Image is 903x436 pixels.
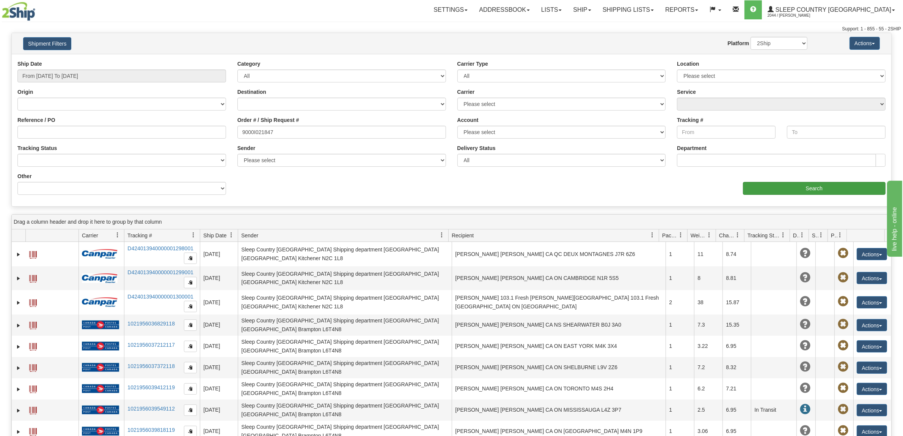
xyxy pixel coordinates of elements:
[127,294,193,300] a: D424013940000001300001
[238,314,452,336] td: Sleep Country [GEOGRAPHIC_DATA] Shipping department [GEOGRAPHIC_DATA] [GEOGRAPHIC_DATA] Brampton ...
[82,320,119,330] img: 20 - Canada Post
[800,425,810,436] span: Unknown
[694,266,722,291] td: 8
[127,245,193,251] a: D424013940000001298001
[15,251,22,258] a: Expand
[838,404,848,415] span: Pickup Not Assigned
[200,242,238,266] td: [DATE]
[800,248,810,259] span: Unknown
[722,314,751,336] td: 15.35
[12,215,891,229] div: grid grouping header
[694,242,722,266] td: 11
[722,242,751,266] td: 8.74
[793,232,799,239] span: Delivery Status
[452,242,666,266] td: [PERSON_NAME] [PERSON_NAME] CA QC DEUX MONTAGNES J7R 6Z6
[111,229,124,242] a: Carrier filter column settings
[722,400,751,421] td: 6.95
[29,272,37,284] a: Label
[15,275,22,282] a: Expand
[127,363,175,369] a: 1021956037372118
[666,314,694,336] td: 1
[796,229,809,242] a: Delivery Status filter column settings
[646,229,659,242] a: Recipient filter column settings
[677,126,776,139] input: From
[677,88,696,96] label: Service
[597,0,660,19] a: Shipping lists
[82,384,119,393] img: 20 - Canada Post
[15,428,22,436] a: Expand
[187,229,200,242] a: Tracking # filter column settings
[800,383,810,393] span: Unknown
[238,266,452,291] td: Sleep Country [GEOGRAPHIC_DATA] Shipping department [GEOGRAPHIC_DATA] [GEOGRAPHIC_DATA] Kitchener...
[731,229,744,242] a: Charge filter column settings
[452,336,666,357] td: [PERSON_NAME] [PERSON_NAME] CA ON EAST YORK M4K 3X4
[857,362,887,374] button: Actions
[452,400,666,421] td: [PERSON_NAME] [PERSON_NAME] CA ON MISSISSAUGA L4Z 3P7
[82,405,119,415] img: 20 - Canada Post
[127,269,193,275] a: D424013940000001299001
[29,361,37,373] a: Label
[768,12,824,19] span: 2044 / [PERSON_NAME]
[200,266,238,291] td: [DATE]
[831,232,837,239] span: Pickup Status
[815,229,828,242] a: Shipment Issues filter column settings
[452,266,666,291] td: [PERSON_NAME] [PERSON_NAME] CA ON CAMBRIDGE N1R 5S5
[694,290,722,314] td: 38
[722,336,751,357] td: 6.95
[82,249,118,259] img: 14 - Canpar
[15,407,22,414] a: Expand
[23,37,71,50] button: Shipment Filters
[857,319,887,331] button: Actions
[238,336,452,357] td: Sleep Country [GEOGRAPHIC_DATA] Shipping department [GEOGRAPHIC_DATA] [GEOGRAPHIC_DATA] Brampton ...
[857,296,887,308] button: Actions
[200,336,238,357] td: [DATE]
[127,232,152,239] span: Tracking #
[719,232,735,239] span: Charge
[238,242,452,266] td: Sleep Country [GEOGRAPHIC_DATA] Shipping department [GEOGRAPHIC_DATA] [GEOGRAPHIC_DATA] Kitchener...
[184,319,197,331] button: Copy to clipboard
[666,290,694,314] td: 2
[29,382,37,394] a: Label
[452,314,666,336] td: [PERSON_NAME] [PERSON_NAME] CA NS SHEARWATER B0J 3A0
[838,383,848,393] span: Pickup Not Assigned
[15,299,22,306] a: Expand
[17,88,33,96] label: Origin
[184,383,197,395] button: Copy to clipboard
[241,232,258,239] span: Sender
[677,116,703,124] label: Tracking #
[743,182,886,195] input: Search
[662,232,678,239] span: Packages
[237,144,255,152] label: Sender
[15,364,22,372] a: Expand
[812,232,818,239] span: Shipment Issues
[703,229,716,242] a: Weight filter column settings
[722,266,751,291] td: 8.81
[457,144,496,152] label: Delivery Status
[15,385,22,393] a: Expand
[857,383,887,395] button: Actions
[800,319,810,330] span: Unknown
[127,406,175,412] a: 1021956039549112
[694,336,722,357] td: 3.22
[886,179,902,257] iframe: chat widget
[722,357,751,378] td: 8.32
[567,0,597,19] a: Ship
[238,357,452,378] td: Sleep Country [GEOGRAPHIC_DATA] Shipping department [GEOGRAPHIC_DATA] [GEOGRAPHIC_DATA] Brampton ...
[237,60,261,68] label: Category
[184,362,197,373] button: Copy to clipboard
[15,343,22,351] a: Expand
[29,248,37,260] a: Label
[200,290,238,314] td: [DATE]
[694,314,722,336] td: 7.3
[722,378,751,400] td: 7.21
[677,60,699,68] label: Location
[184,277,197,288] button: Copy to clipboard
[857,340,887,352] button: Actions
[200,357,238,378] td: [DATE]
[82,297,118,307] img: 14 - Canpar
[184,301,197,312] button: Copy to clipboard
[203,232,226,239] span: Ship Date
[435,229,448,242] a: Sender filter column settings
[777,229,790,242] a: Tracking Status filter column settings
[457,116,479,124] label: Account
